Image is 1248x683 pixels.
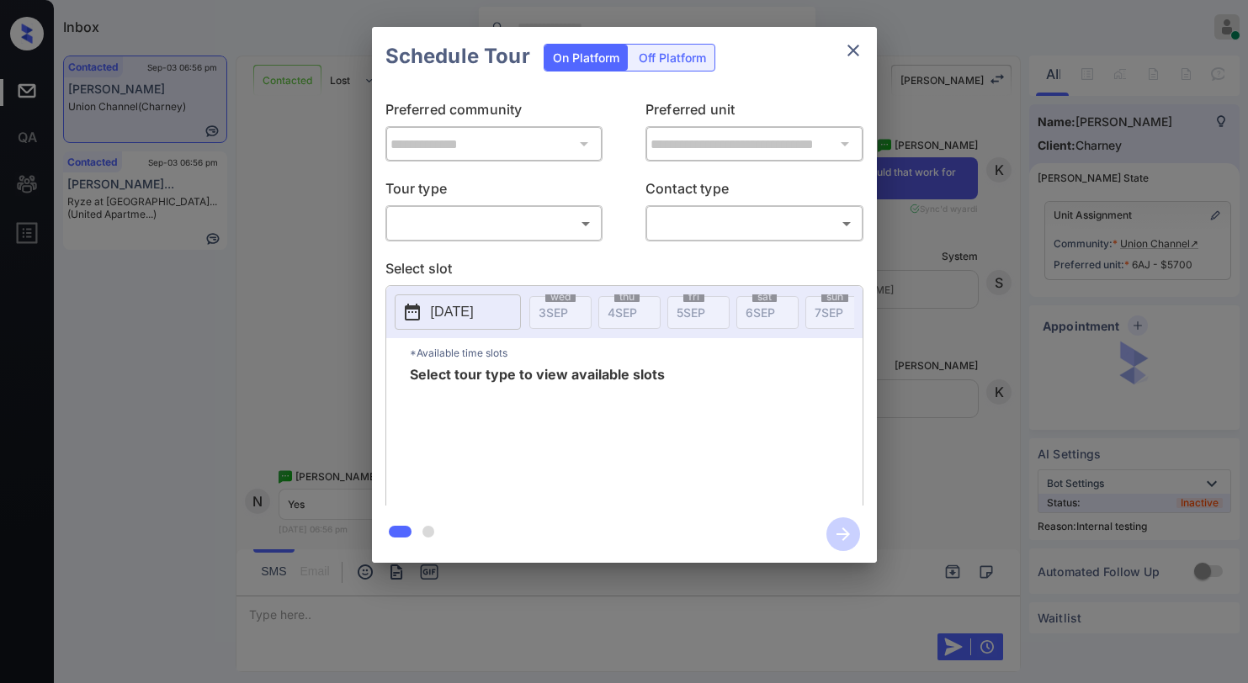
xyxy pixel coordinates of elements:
[385,178,603,205] p: Tour type
[385,258,863,285] p: Select slot
[395,294,521,330] button: [DATE]
[645,99,863,126] p: Preferred unit
[630,45,714,71] div: Off Platform
[410,368,665,502] span: Select tour type to view available slots
[410,338,863,368] p: *Available time slots
[385,99,603,126] p: Preferred community
[431,302,474,322] p: [DATE]
[836,34,870,67] button: close
[372,27,544,86] h2: Schedule Tour
[645,178,863,205] p: Contact type
[544,45,628,71] div: On Platform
